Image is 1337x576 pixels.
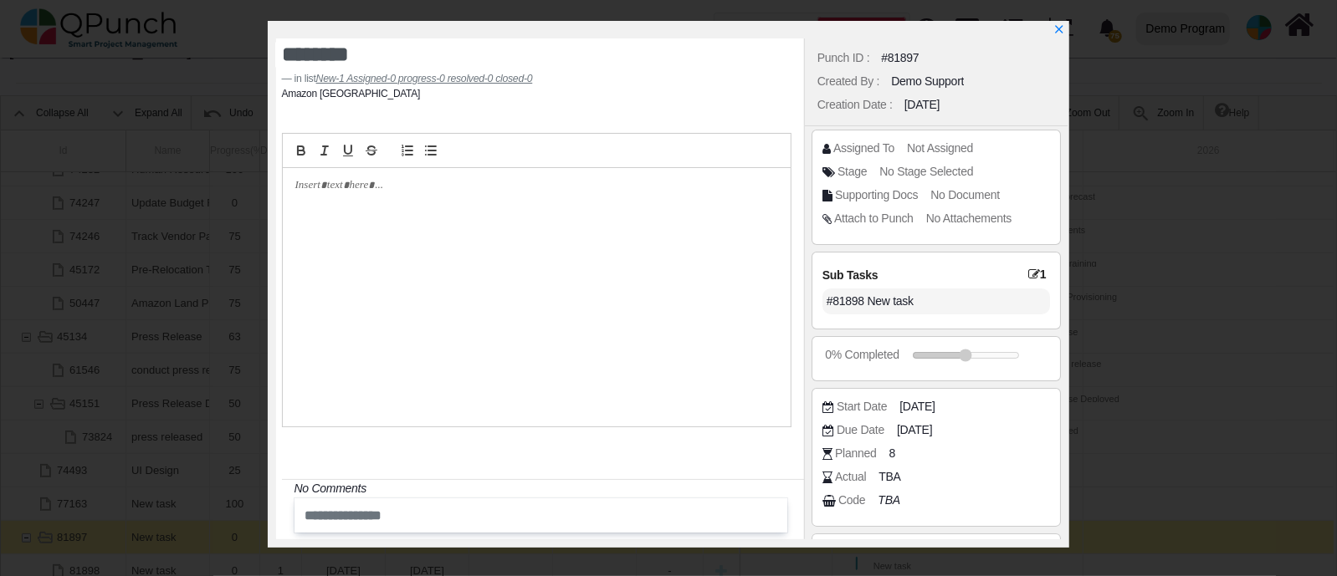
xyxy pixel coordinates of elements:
[835,186,918,204] div: Supporting Docs
[907,141,973,155] span: Not Assigned
[833,140,894,157] div: Assigned To
[837,421,884,439] div: Due Date
[899,398,935,415] span: [DATE]
[822,268,878,282] span: Sub Tasks
[889,445,895,462] span: 8
[295,482,366,495] i: No Comments
[837,398,887,415] div: Start Date
[878,493,899,507] i: TBA
[838,163,867,181] div: Stage
[1028,267,1050,282] span: 1
[834,210,914,227] div: Attach to Punch
[825,346,899,364] div: 0% Completed
[817,96,893,114] div: Creation Date :
[282,86,421,101] li: Amazon [GEOGRAPHIC_DATA]
[822,288,1051,314] div: #81898 New task
[926,212,1012,225] span: No Attachements
[879,468,900,486] span: TBA
[904,96,940,114] div: [DATE]
[897,421,932,439] span: [DATE]
[835,445,876,462] div: Planned
[930,188,1000,201] span: No Document
[838,492,865,509] div: Code
[835,468,866,486] div: Actual
[879,165,973,178] span: No Stage Selected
